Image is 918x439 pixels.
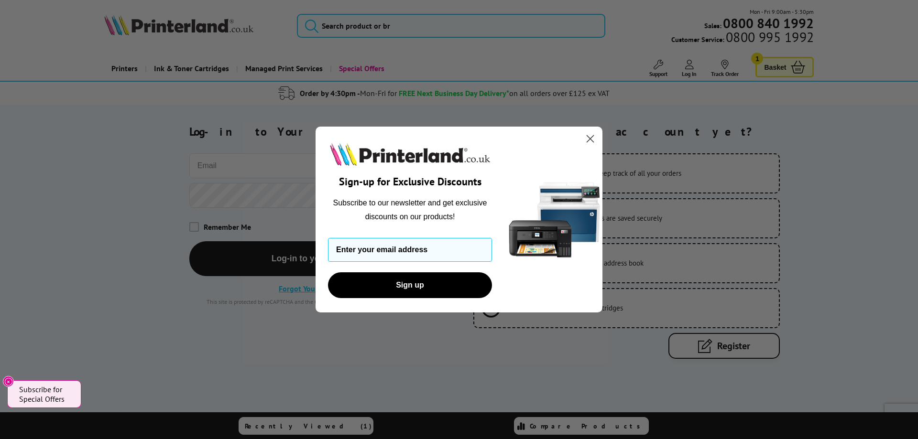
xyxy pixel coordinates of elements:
[3,376,14,387] button: Close
[19,385,72,404] span: Subscribe for Special Offers
[333,199,487,220] span: Subscribe to our newsletter and get exclusive discounts on our products!
[507,127,602,312] img: 5290a21f-4df8-4860-95f4-ea1e8d0e8904.png
[328,141,492,168] img: Printerland.co.uk
[328,238,492,262] input: Enter your email address
[582,130,599,147] button: Close dialog
[339,175,481,188] span: Sign-up for Exclusive Discounts
[328,272,492,298] button: Sign up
